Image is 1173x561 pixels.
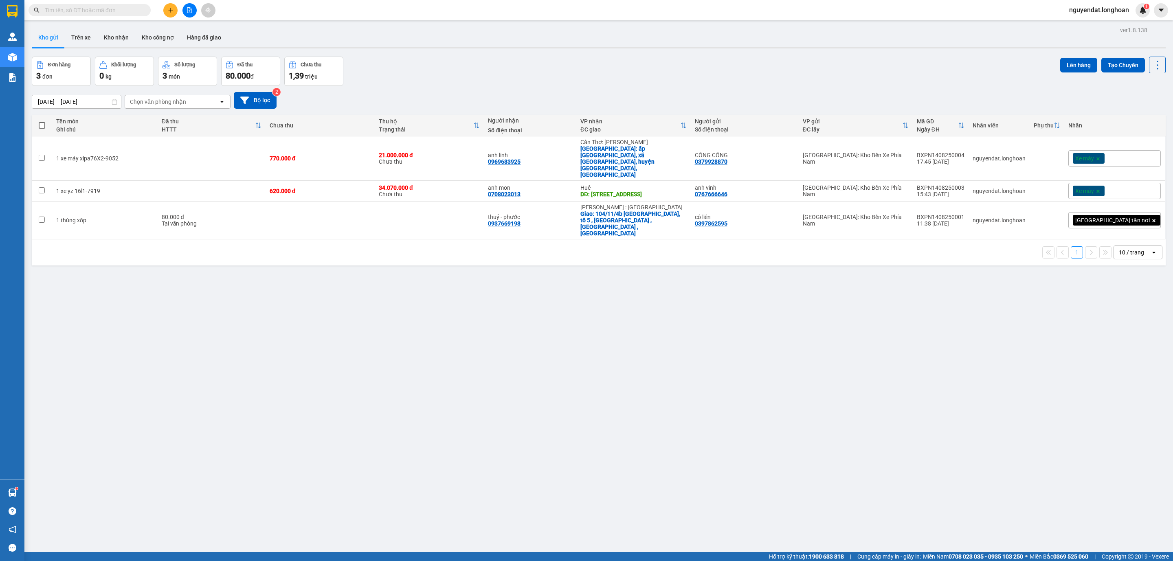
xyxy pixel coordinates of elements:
[580,191,687,197] div: DĐ: 16 trường chinh , phường xuân phú , ql1a
[135,28,180,47] button: Kho công nợ
[379,152,480,165] div: Chưa thu
[1144,4,1149,9] sup: 1
[695,214,795,220] div: cô liên
[803,152,909,165] div: [GEOGRAPHIC_DATA]: Kho Bến Xe Phía Nam
[169,73,180,80] span: món
[1158,7,1165,14] span: caret-down
[284,57,343,86] button: Chưa thu1,39 triệu
[769,552,844,561] span: Hỗ trợ kỹ thuật:
[580,145,687,178] div: Giao: ấp Tân Lộc, xã Tân thành, huyện Tân hiệp,tỉnh kiên gian
[488,127,572,134] div: Số điện thoại
[803,214,909,227] div: [GEOGRAPHIC_DATA]: Kho Bến Xe Phía Nam
[695,152,795,158] div: CÔNG CÔNG
[174,62,195,68] div: Số lượng
[1101,58,1145,72] button: Tạo Chuyến
[34,7,40,13] span: search
[379,118,473,125] div: Thu hộ
[8,53,17,61] img: warehouse-icon
[488,191,521,197] div: 0708023013
[201,3,215,18] button: aim
[162,214,261,220] div: 80.000 đ
[162,118,255,125] div: Đã thu
[32,57,91,86] button: Đơn hàng3đơn
[158,115,266,136] th: Toggle SortBy
[580,118,680,125] div: VP nhận
[949,553,1023,560] strong: 0708 023 035 - 0935 103 250
[1120,26,1147,35] div: ver 1.8.138
[1068,122,1161,129] div: Nhãn
[917,214,964,220] div: BXPN1408250001
[45,6,141,15] input: Tìm tên, số ĐT hoặc mã đơn
[182,3,197,18] button: file-add
[1145,4,1148,9] span: 1
[8,489,17,497] img: warehouse-icon
[270,122,371,129] div: Chưa thu
[237,62,253,68] div: Đã thu
[163,3,178,18] button: plus
[9,526,16,533] span: notification
[1075,155,1094,162] span: Xe máy
[917,118,958,125] div: Mã GD
[15,487,18,490] sup: 1
[580,139,687,145] div: Cần Thơ: [PERSON_NAME]
[379,184,480,191] div: 34.070.000 đ
[917,126,958,133] div: Ngày ĐH
[48,62,70,68] div: Đơn hàng
[168,7,174,13] span: plus
[205,7,211,13] span: aim
[1071,246,1083,259] button: 1
[1128,554,1133,559] span: copyright
[973,188,1026,194] div: nguyendat.longhoan
[163,71,167,81] span: 3
[857,552,921,561] span: Cung cấp máy in - giấy in:
[8,33,17,41] img: warehouse-icon
[1075,187,1094,195] span: Xe máy
[1063,5,1136,15] span: nguyendat.longhoan
[576,115,691,136] th: Toggle SortBy
[1154,3,1168,18] button: caret-down
[250,73,254,80] span: đ
[917,184,964,191] div: BXPN1408250003
[1060,58,1097,72] button: Lên hàng
[1030,552,1088,561] span: Miền Bắc
[850,552,851,561] span: |
[695,126,795,133] div: Số điện thoại
[65,28,97,47] button: Trên xe
[379,152,480,158] div: 21.000.000 đ
[488,220,521,227] div: 0937669198
[8,73,17,82] img: solution-icon
[379,126,473,133] div: Trạng thái
[809,553,844,560] strong: 1900 633 818
[799,115,913,136] th: Toggle SortBy
[695,184,795,191] div: anh vinh
[187,7,192,13] span: file-add
[180,28,228,47] button: Hàng đã giao
[56,217,154,224] div: 1 thùng xốp
[695,158,727,165] div: 0379928870
[695,220,727,227] div: 0397862595
[272,88,281,96] sup: 2
[1053,553,1088,560] strong: 0369 525 060
[973,217,1026,224] div: nguyendat.longhoan
[56,118,154,125] div: Tên món
[917,152,964,158] div: BXPN1408250004
[488,152,572,158] div: anh linh
[289,71,304,81] span: 1,39
[56,126,154,133] div: Ghi chú
[301,62,321,68] div: Chưa thu
[803,184,909,197] div: [GEOGRAPHIC_DATA]: Kho Bến Xe Phía Nam
[162,220,261,227] div: Tại văn phòng
[162,126,255,133] div: HTTT
[803,126,902,133] div: ĐC lấy
[111,62,136,68] div: Khối lượng
[226,71,250,81] span: 80.000
[221,57,280,86] button: Đã thu80.000đ
[130,98,186,106] div: Chọn văn phòng nhận
[1025,555,1028,558] span: ⚪️
[56,188,154,194] div: 1 xe yz 16l1-7919
[913,115,969,136] th: Toggle SortBy
[9,507,16,515] span: question-circle
[488,158,521,165] div: 0969683925
[95,57,154,86] button: Khối lượng0kg
[105,73,112,80] span: kg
